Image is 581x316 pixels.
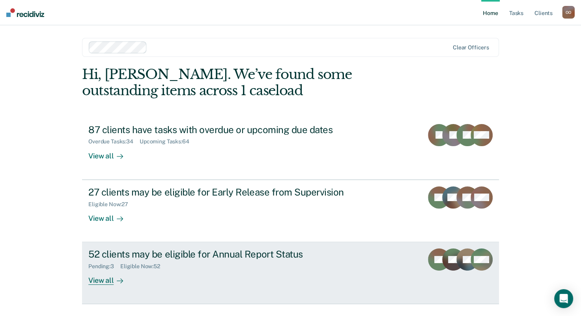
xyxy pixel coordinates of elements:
a: 27 clients may be eligible for Early Release from SupervisionEligible Now:27View all [82,180,499,242]
div: O O [562,6,575,19]
div: View all [88,207,133,223]
div: Hi, [PERSON_NAME]. We’ve found some outstanding items across 1 caseload [82,66,415,99]
div: Overdue Tasks : 34 [88,138,140,145]
img: Recidiviz [6,8,44,17]
div: Upcoming Tasks : 64 [140,138,196,145]
div: Eligible Now : 52 [120,263,166,270]
div: Pending : 3 [88,263,120,270]
div: 87 clients have tasks with overdue or upcoming due dates [88,124,365,135]
div: Clear officers [453,44,489,51]
div: View all [88,270,133,285]
div: 52 clients may be eligible for Annual Report Status [88,248,365,260]
div: View all [88,145,133,160]
a: 52 clients may be eligible for Annual Report StatusPending:3Eligible Now:52View all [82,242,499,304]
a: 87 clients have tasks with overdue or upcoming due datesOverdue Tasks:34Upcoming Tasks:64View all [82,118,499,180]
button: OO [562,6,575,19]
div: Open Intercom Messenger [554,289,573,308]
div: 27 clients may be eligible for Early Release from Supervision [88,186,365,198]
div: Eligible Now : 27 [88,201,135,208]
